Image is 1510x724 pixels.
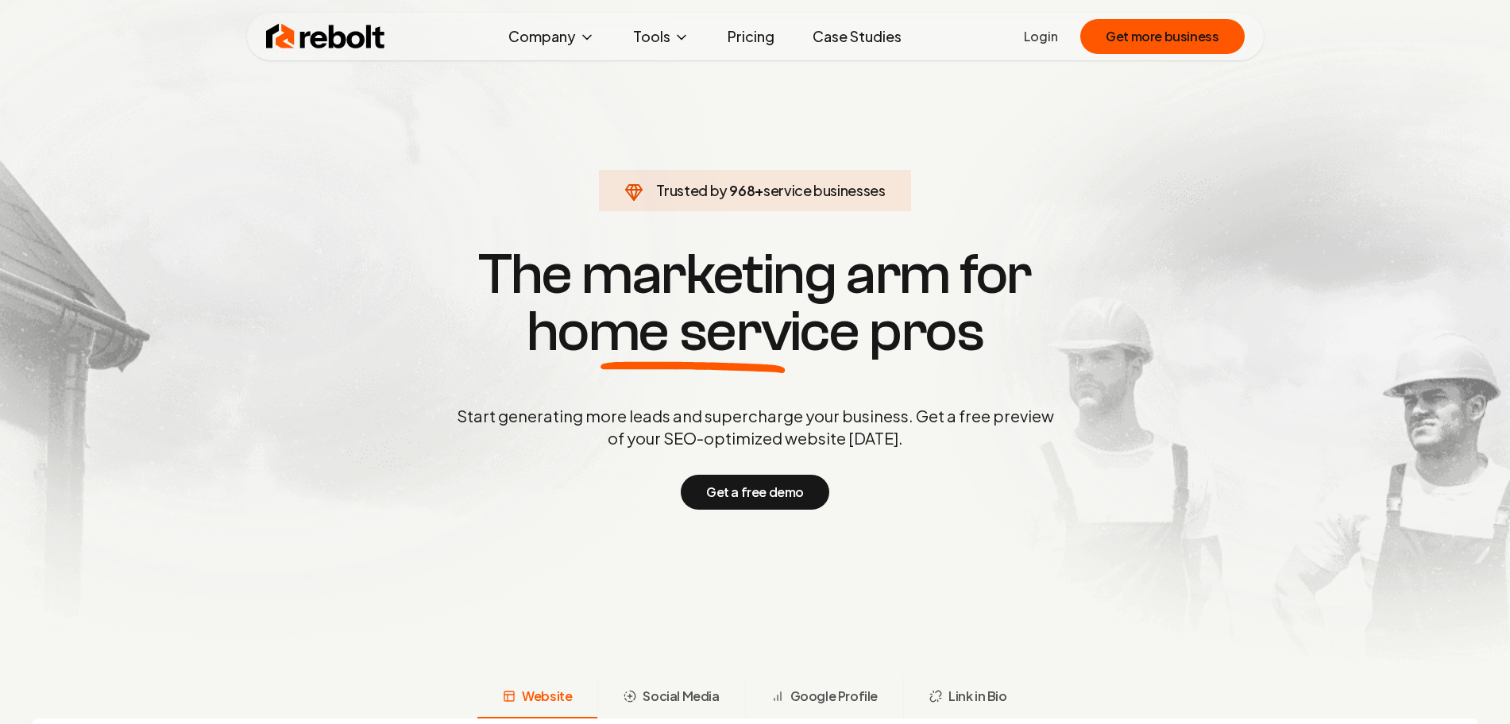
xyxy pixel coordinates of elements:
button: Google Profile [745,677,903,718]
button: Get a free demo [681,475,829,510]
a: Case Studies [800,21,914,52]
button: Link in Bio [903,677,1033,718]
button: Social Media [597,677,744,718]
button: Company [496,21,608,52]
button: Tools [620,21,702,52]
span: 968 [729,179,755,202]
span: + [755,181,763,199]
span: Social Media [643,687,719,706]
button: Get more business [1080,19,1244,54]
span: Link in Bio [948,687,1007,706]
p: Start generating more leads and supercharge your business. Get a free preview of your SEO-optimiz... [454,405,1057,449]
a: Pricing [715,21,787,52]
span: Trusted by [656,181,727,199]
span: Website [522,687,572,706]
img: Rebolt Logo [266,21,385,52]
a: Login [1024,27,1058,46]
span: home service [527,303,859,360]
h1: The marketing arm for pros [374,246,1137,360]
button: Website [477,677,597,718]
span: service businesses [763,181,886,199]
span: Google Profile [790,687,878,706]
